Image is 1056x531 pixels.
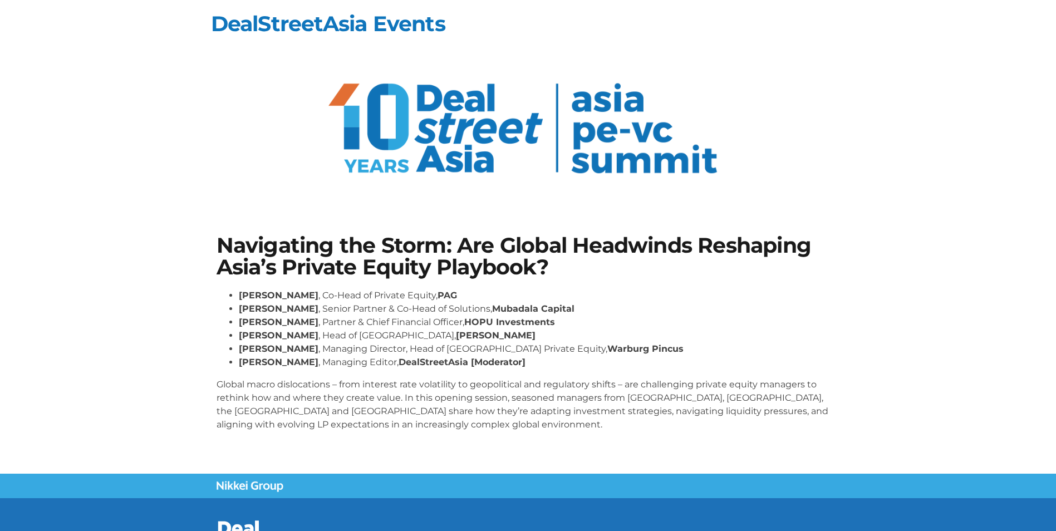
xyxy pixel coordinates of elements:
[239,342,840,356] li: , Managing Director, Head of [GEOGRAPHIC_DATA] Private Equity,
[239,330,318,341] strong: [PERSON_NAME]
[239,302,840,316] li: , Senior Partner & Co-Head of Solutions,
[464,317,555,327] strong: HOPU Investments
[239,357,318,367] strong: [PERSON_NAME]
[239,303,318,314] strong: [PERSON_NAME]
[492,303,574,314] strong: Mubadala Capital
[217,378,840,431] p: Global macro dislocations – from interest rate volatility to geopolitical and regulatory shifts –...
[239,316,840,329] li: , Partner & Chief Financial Officer,
[239,329,840,342] li: , Head of [GEOGRAPHIC_DATA],
[239,290,318,301] strong: [PERSON_NAME]
[607,343,684,354] strong: Warburg Pincus
[239,356,840,369] li: , Managing Editor,
[211,11,445,37] a: DealStreetAsia Events
[239,343,318,354] strong: [PERSON_NAME]
[217,481,283,492] img: Nikkei Group
[399,357,525,367] strong: DealStreetAsia [Moderator]
[438,290,457,301] strong: PAG
[217,235,840,278] h1: Navigating the Storm: Are Global Headwinds Reshaping Asia’s Private Equity Playbook?
[239,289,840,302] li: , Co-Head of Private Equity,
[239,317,318,327] strong: [PERSON_NAME]
[456,330,536,341] strong: [PERSON_NAME]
